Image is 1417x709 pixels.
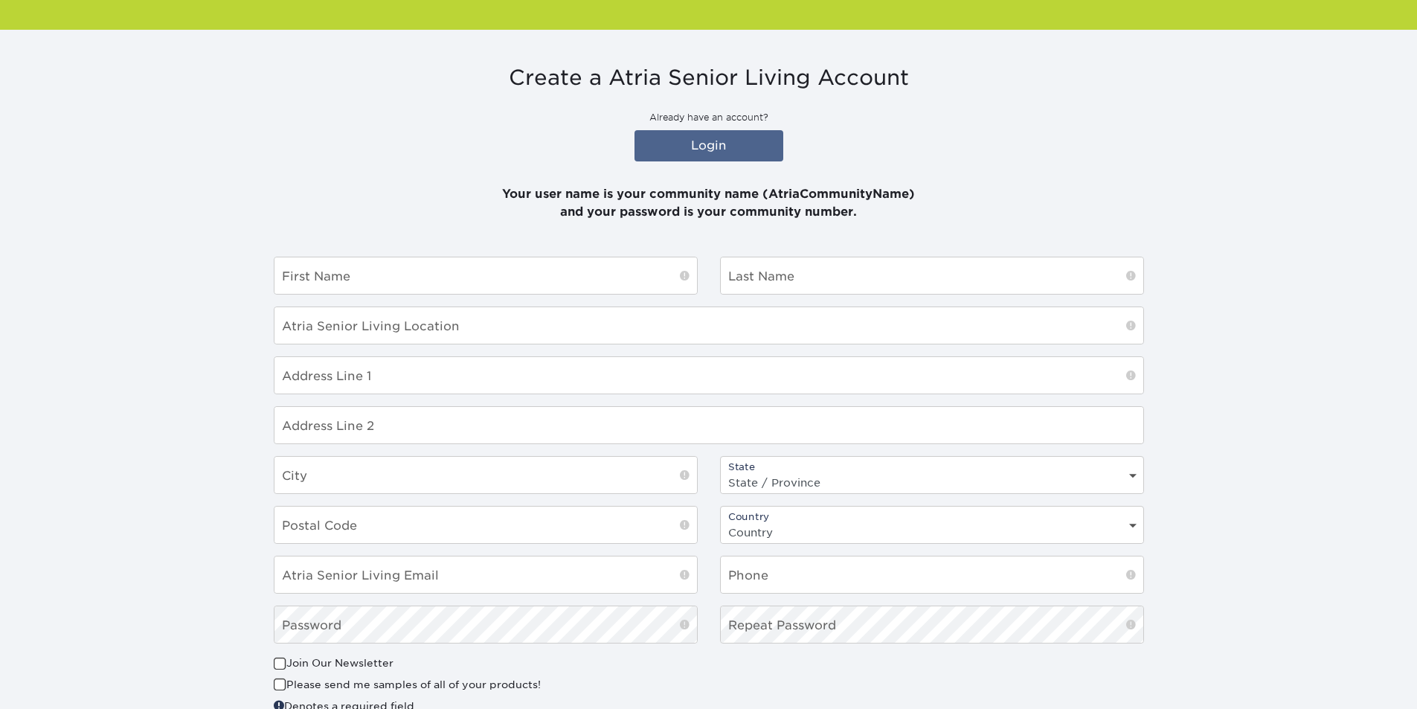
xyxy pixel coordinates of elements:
label: Please send me samples of all of your products! [274,677,541,692]
p: Your user name is your community name (AtriaCommunityName) and your password is your community nu... [274,167,1144,221]
h3: Create a Atria Senior Living Account [274,65,1144,91]
a: Login [634,130,783,161]
label: Join Our Newsletter [274,655,393,670]
iframe: reCAPTCHA [918,655,1117,707]
p: Already have an account? [274,111,1144,124]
